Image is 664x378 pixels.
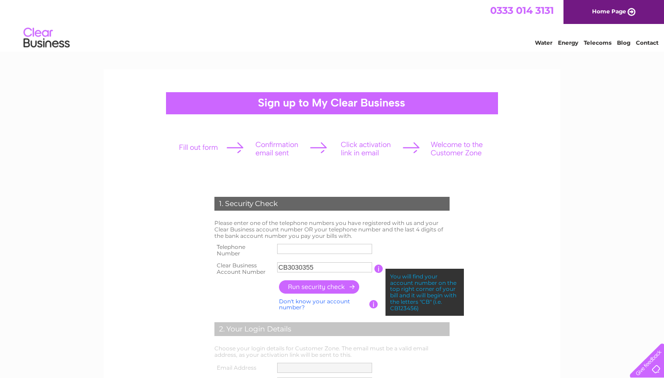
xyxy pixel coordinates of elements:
[212,360,275,375] th: Email Address
[23,24,70,52] img: logo.png
[214,322,450,336] div: 2. Your Login Details
[212,218,452,241] td: Please enter one of the telephone numbers you have registered with us and your Clear Business acc...
[490,5,554,16] a: 0333 014 3131
[115,5,551,45] div: Clear Business is a trading name of Verastar Limited (registered in [GEOGRAPHIC_DATA] No. 3667643...
[558,39,578,46] a: Energy
[535,39,552,46] a: Water
[279,298,350,311] a: Don't know your account number?
[212,241,275,260] th: Telephone Number
[214,197,450,211] div: 1. Security Check
[369,300,378,308] input: Information
[385,269,464,316] div: You will find your account number on the top right corner of your bill and it will begin with the...
[636,39,658,46] a: Contact
[212,260,275,278] th: Clear Business Account Number
[374,265,383,273] input: Information
[212,343,452,360] td: Choose your login details for Customer Zone. The email must be a valid email address, as your act...
[584,39,611,46] a: Telecoms
[617,39,630,46] a: Blog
